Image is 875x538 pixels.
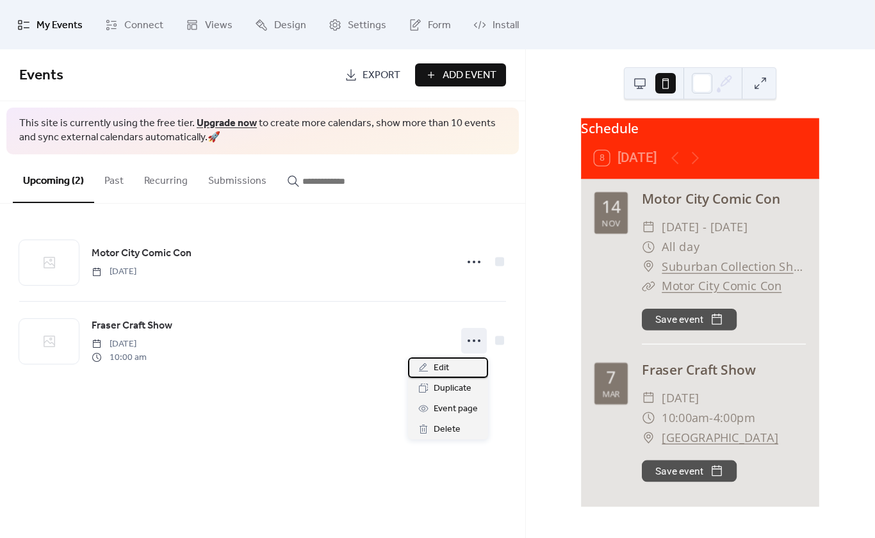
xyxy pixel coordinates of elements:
[642,309,737,330] button: Save event
[493,15,519,35] span: Install
[443,68,496,83] span: Add Event
[581,118,819,138] div: Schedule
[662,278,781,294] a: Motor City Comic Con
[603,389,620,398] div: Mar
[710,408,714,428] span: -
[92,265,136,279] span: [DATE]
[662,428,778,448] a: [GEOGRAPHIC_DATA]
[19,61,63,90] span: Events
[134,154,198,202] button: Recurring
[642,277,655,297] div: ​
[607,370,616,386] div: 7
[92,318,172,334] a: Fraser Craft Show
[274,15,306,35] span: Design
[8,5,92,44] a: My Events
[642,237,655,257] div: ​
[434,361,449,376] span: Edit
[642,190,780,208] a: Motor City Comic Con
[92,351,147,364] span: 10:00 am
[348,15,386,35] span: Settings
[602,199,621,215] div: 14
[434,381,471,396] span: Duplicate
[92,338,147,351] span: [DATE]
[642,428,655,448] div: ​
[428,15,451,35] span: Form
[19,117,506,145] span: This site is currently using the free tier. to create more calendars, show more than 10 events an...
[662,388,699,408] span: [DATE]
[642,408,655,428] div: ​
[13,154,94,203] button: Upcoming (2)
[319,5,396,44] a: Settings
[124,15,163,35] span: Connect
[94,154,134,202] button: Past
[662,408,709,428] span: 10:00am
[335,63,410,86] a: Export
[197,113,257,133] a: Upgrade now
[662,217,748,237] span: [DATE] - [DATE]
[415,63,506,86] button: Add Event
[642,217,655,237] div: ​
[662,237,699,257] span: All day
[642,388,655,408] div: ​
[92,246,192,261] span: Motor City Comic Con
[176,5,242,44] a: Views
[434,422,461,437] span: Delete
[642,360,806,380] div: Fraser Craft Show
[95,5,173,44] a: Connect
[92,245,192,262] a: Motor City Comic Con
[205,15,233,35] span: Views
[363,68,400,83] span: Export
[198,154,277,202] button: Submissions
[245,5,316,44] a: Design
[602,219,621,227] div: Nov
[464,5,528,44] a: Install
[37,15,83,35] span: My Events
[714,408,755,428] span: 4:00pm
[434,402,478,417] span: Event page
[399,5,461,44] a: Form
[662,257,806,277] a: Suburban Collection Showcase
[642,460,737,482] button: Save event
[642,257,655,277] div: ​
